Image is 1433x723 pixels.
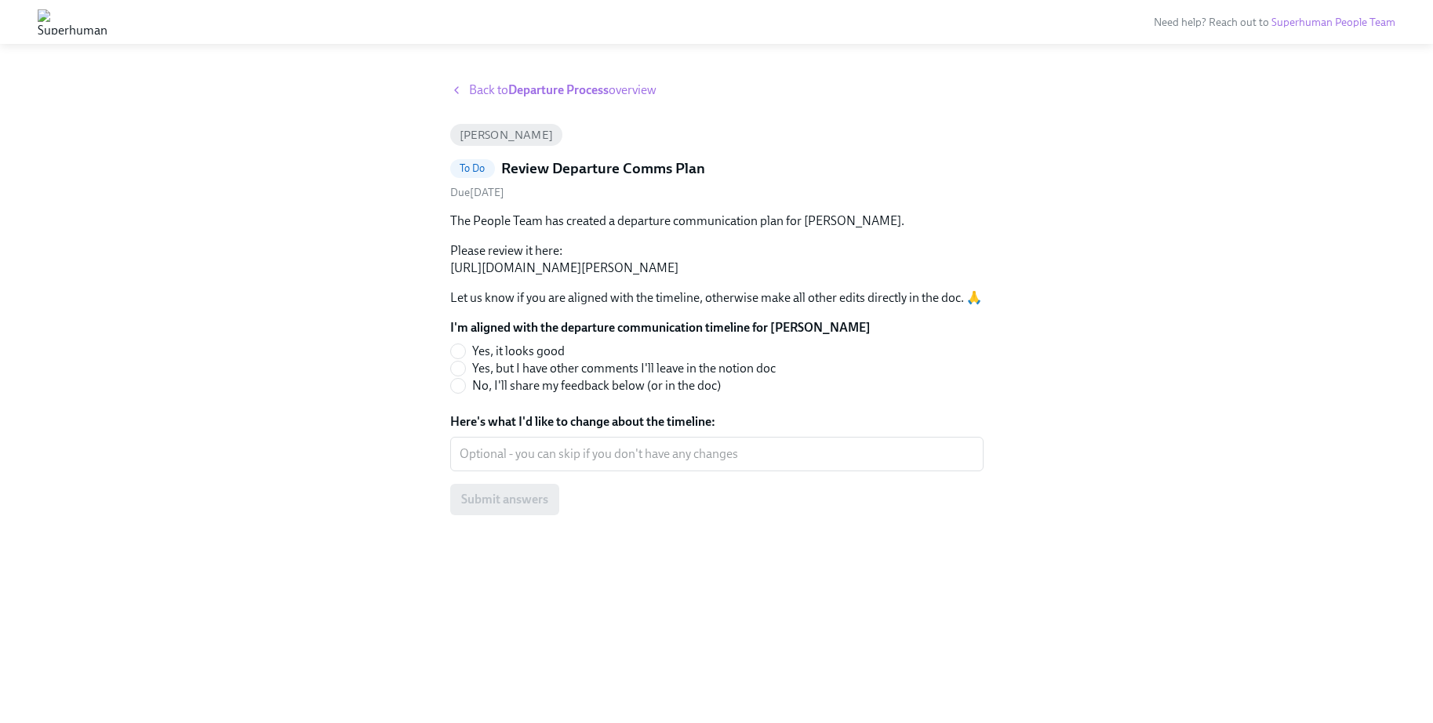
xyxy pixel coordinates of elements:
p: The People Team has created a departure communication plan for [PERSON_NAME]. [450,213,984,230]
h5: Review Departure Comms Plan [501,158,705,179]
strong: Departure Process [508,82,609,97]
p: Please review it here: [URL][DOMAIN_NAME][PERSON_NAME] [450,242,984,277]
span: Yes, it looks good [472,343,565,360]
label: I'm aligned with the departure communication timeline for [PERSON_NAME] [450,319,871,336]
span: Yes, but I have other comments I'll leave in the notion doc [472,360,776,377]
p: Let us know if you are aligned with the timeline, otherwise make all other edits directly in the ... [450,289,984,307]
a: Superhuman People Team [1271,16,1395,29]
span: No, I'll share my feedback below (or in the doc) [472,377,721,394]
span: To Do [450,162,495,174]
span: Need help? Reach out to [1154,16,1395,29]
a: Back toDeparture Processoverview [450,82,984,99]
span: [PERSON_NAME] [450,129,563,141]
span: Sunday, October 5th 2025, 6:00 am [450,186,504,199]
img: Superhuman [38,9,107,35]
span: Back to overview [469,82,656,99]
label: Here's what I'd like to change about the timeline: [450,413,984,431]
